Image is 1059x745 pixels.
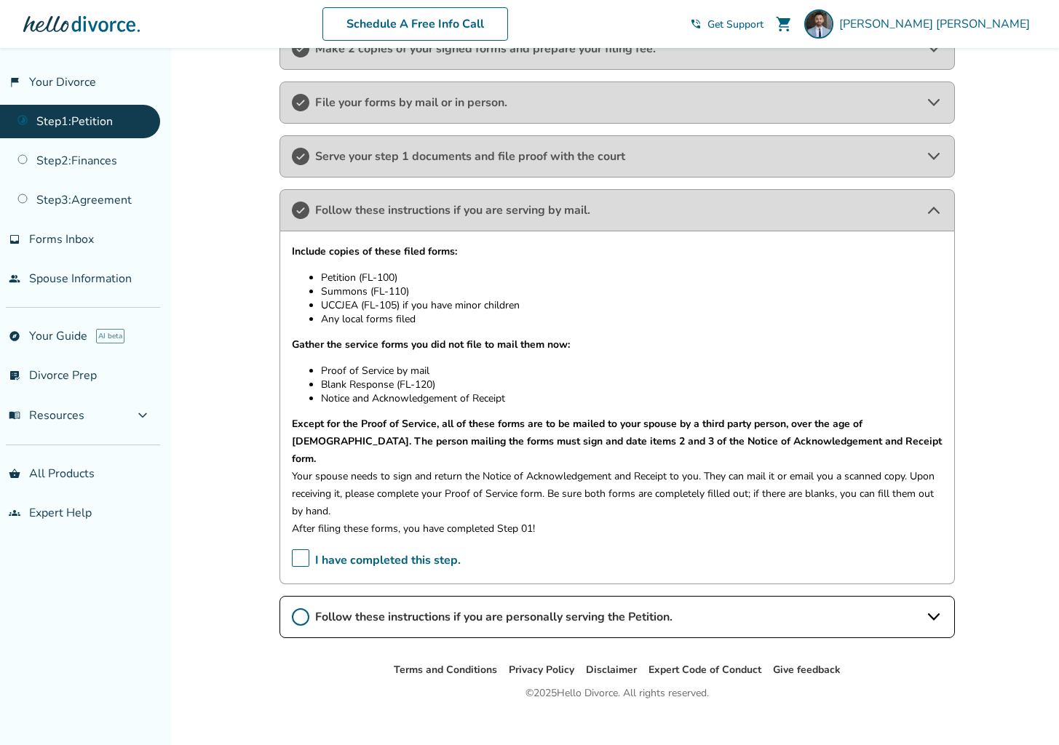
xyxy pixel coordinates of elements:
p: Your spouse needs to sign and return the Notice of Acknowledgement and Receipt to you. They can m... [292,468,943,520]
span: phone_in_talk [690,18,702,30]
span: flag_2 [9,76,20,88]
a: Expert Code of Conduct [649,663,761,677]
span: Follow these instructions if you are serving by mail. [315,202,919,218]
span: AI beta [96,329,124,343]
li: Notice and Acknowledgement of Receipt [321,391,943,405]
span: I have completed this step. [292,549,461,572]
strong: Except for the Proof of Service, all of these forms are to be mailed to your spouse by a third pa... [292,417,942,466]
li: Give feedback [773,661,841,679]
a: Privacy Policy [509,663,574,677]
p: After filing these forms, you have completed Step 01! [292,520,943,538]
li: Summons (FL-110) [321,284,943,298]
a: phone_in_talkGet Support [690,17,763,31]
a: Terms and Conditions [394,663,497,677]
span: expand_more [134,407,151,424]
span: groups [9,507,20,519]
span: shopping_cart [775,15,793,33]
img: Luis Quiroz [804,9,833,39]
iframe: Chat Widget [986,675,1059,745]
span: inbox [9,234,20,245]
div: © 2025 Hello Divorce. All rights reserved. [525,685,709,702]
li: Petition (FL-100) [321,271,943,284]
li: Any local forms filed [321,312,943,326]
li: Blank Response (FL-120) [321,378,943,391]
span: [PERSON_NAME] [PERSON_NAME] [839,16,1036,32]
a: Schedule A Free Info Call [322,7,508,41]
span: shopping_basket [9,468,20,479]
span: File your forms by mail or in person. [315,95,919,111]
span: people [9,273,20,284]
span: Forms Inbox [29,231,94,247]
span: list_alt_check [9,370,20,381]
span: Serve your step 1 documents and file proof with the court [315,148,919,164]
span: Get Support [707,17,763,31]
span: Follow these instructions if you are personally serving the Petition. [315,609,919,625]
span: explore [9,330,20,342]
li: Disclaimer [586,661,637,679]
li: UCCJEA (FL-105) if you have minor children [321,298,943,312]
li: Proof of Service by mail [321,364,943,378]
strong: Gather the service forms you did not file to mail them now: [292,338,570,351]
span: Resources [9,407,84,423]
span: menu_book [9,410,20,421]
strong: Include copies of these filed forms: [292,244,457,258]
